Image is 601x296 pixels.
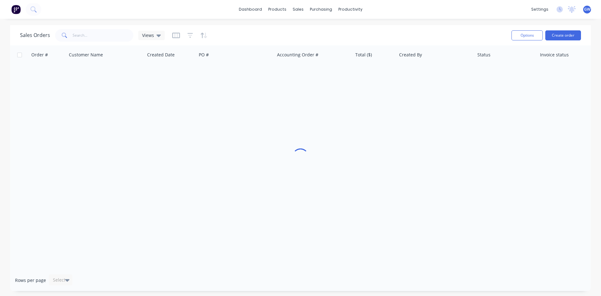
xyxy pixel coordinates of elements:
[477,52,491,58] div: Status
[265,5,290,14] div: products
[20,32,50,38] h1: Sales Orders
[355,52,372,58] div: Total ($)
[69,52,103,58] div: Customer Name
[584,7,590,12] span: GW
[545,30,581,40] button: Create order
[335,5,366,14] div: productivity
[15,277,46,283] span: Rows per page
[307,5,335,14] div: purchasing
[11,5,21,14] img: Factory
[147,52,175,58] div: Created Date
[53,277,69,283] div: Select...
[31,52,48,58] div: Order #
[142,32,154,39] span: Views
[511,30,543,40] button: Options
[399,52,422,58] div: Created By
[73,29,134,42] input: Search...
[528,5,552,14] div: settings
[290,5,307,14] div: sales
[277,52,318,58] div: Accounting Order #
[236,5,265,14] a: dashboard
[540,52,569,58] div: Invoice status
[199,52,209,58] div: PO #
